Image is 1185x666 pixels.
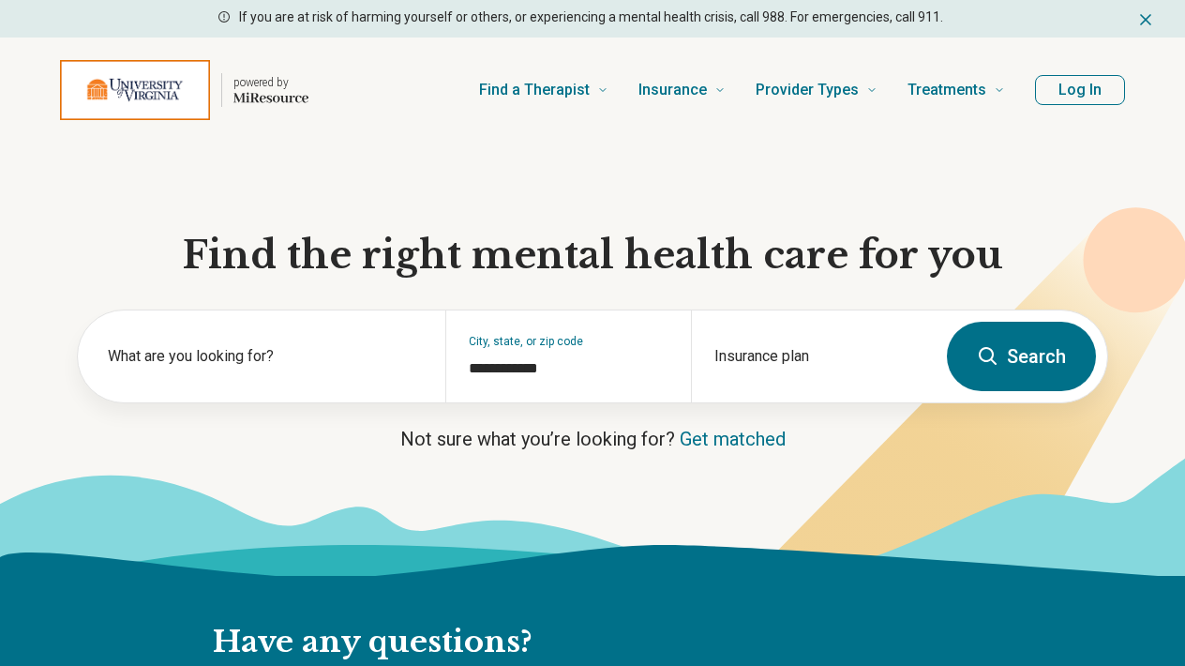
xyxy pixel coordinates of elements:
[638,77,707,103] span: Insurance
[1035,75,1125,105] button: Log In
[947,322,1096,391] button: Search
[756,53,877,128] a: Provider Types
[239,8,943,27] p: If you are at risk of harming yourself or others, or experiencing a mental health crisis, call 98...
[77,231,1108,280] h1: Find the right mental health care for you
[907,77,986,103] span: Treatments
[756,77,859,103] span: Provider Types
[907,53,1005,128] a: Treatments
[1136,8,1155,30] button: Dismiss
[60,60,308,120] a: Home page
[77,426,1108,452] p: Not sure what you’re looking for?
[108,345,423,368] label: What are you looking for?
[213,623,928,662] h2: Have any questions?
[479,77,590,103] span: Find a Therapist
[680,428,786,450] a: Get matched
[479,53,608,128] a: Find a Therapist
[638,53,726,128] a: Insurance
[233,75,308,90] p: powered by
